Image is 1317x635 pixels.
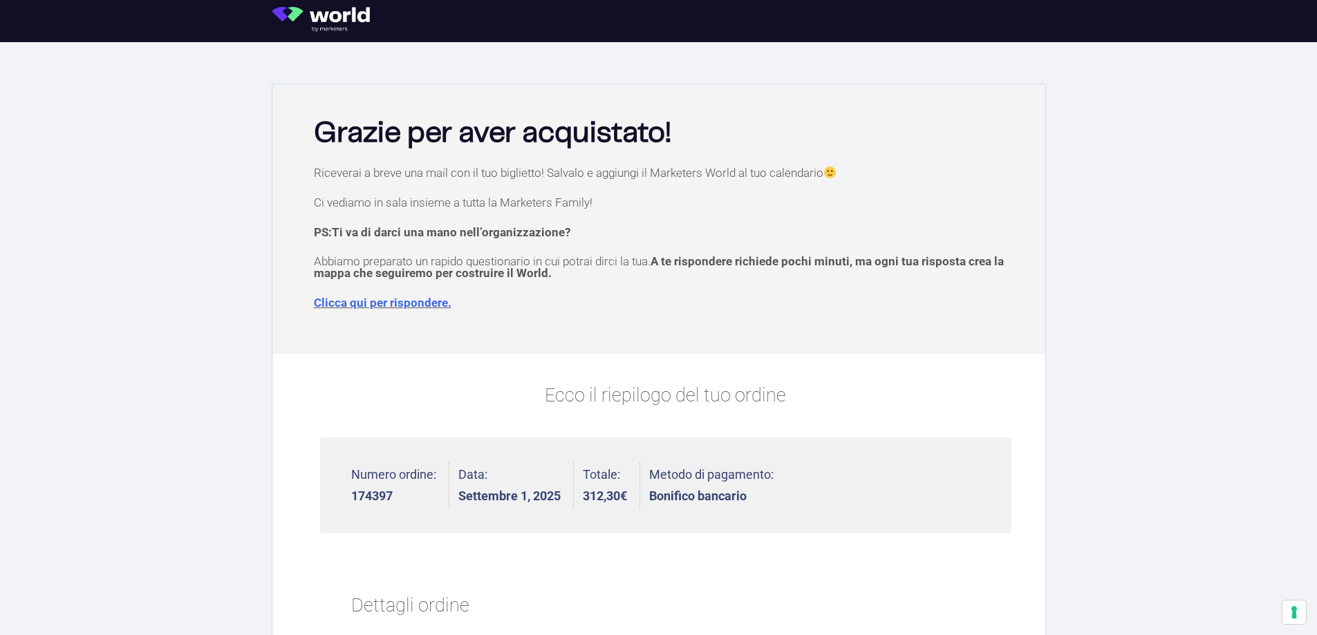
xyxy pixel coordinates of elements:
bdi: 312,30 [583,489,627,503]
li: Data: [458,462,574,509]
span: A te rispondere richiede pochi minuti, ma ogni tua risposta crea la mappa che seguiremo per costr... [314,254,1004,280]
iframe: Customerly Messenger Launcher [11,581,53,623]
b: Grazie per aver acquistato! [314,120,671,147]
p: Ci vediamo in sala insieme a tutta la Marketers Family! [314,197,1018,209]
h2: Dettagli ordine [351,577,980,635]
li: Metodo di pagamento: [649,462,774,509]
a: Clicca qui per rispondere. [314,296,451,310]
strong: PS: [314,225,570,239]
p: Riceverai a breve una mail con il tuo biglietto! Salvalo e aggiungi il Marketers World al tuo cal... [314,167,1018,179]
p: Ecco il riepilogo del tuo ordine [320,381,1011,410]
strong: Bonifico bancario [649,490,774,502]
strong: Settembre 1, 2025 [458,490,561,502]
img: 🙂 [824,167,836,178]
button: Le tue preferenze relative al consenso per le tecnologie di tracciamento [1282,600,1306,624]
span: Ti va di darci una mano nell’organizzazione? [332,225,570,239]
li: Numero ordine: [351,462,449,509]
li: Totale: [583,462,640,509]
span: € [620,489,627,503]
p: Abbiamo preparato un rapido questionario in cui potrai dirci la tua. [314,256,1018,279]
strong: 174397 [351,490,436,502]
